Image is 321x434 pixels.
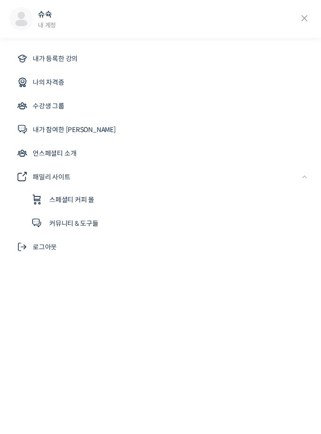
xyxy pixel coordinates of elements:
[9,95,312,117] a: 수강생 그룹
[33,124,116,135] span: 내가 참여한 [PERSON_NAME]
[38,9,52,19] a: 슈슉
[9,71,312,94] a: 나의 자격증
[9,166,312,188] a: 패밀리 사이트
[9,47,312,70] a: 내가 등록한 강의
[33,148,76,159] span: 언스페셜티 소개
[33,53,78,64] span: 내가 등록한 강의
[9,142,312,165] a: 언스페셜티 소개
[9,118,312,141] a: 내가 참여한 [PERSON_NAME]
[24,212,312,235] a: 커뮤니티 & 도구들
[33,171,71,183] span: 패밀리 사이트
[49,218,98,229] span: 커뮤니티 & 도구들
[33,100,64,112] span: 수강생 그룹
[49,194,94,205] span: 스페셜티 커피 몰
[9,236,312,258] a: 로그아웃
[33,241,57,253] span: 로그아웃
[33,77,64,88] span: 나의 자격증
[24,188,312,211] a: 스페셜티 커피 몰
[38,21,56,29] a: 내 계정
